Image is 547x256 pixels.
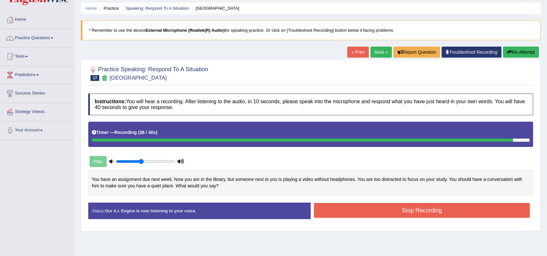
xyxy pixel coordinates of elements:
[0,84,74,101] a: Success Stories
[190,5,240,11] li: [GEOGRAPHIC_DATA]
[81,20,541,40] blockquote: * Remember to use the device for speaking practice. Or click on [Troubleshoot Recording] button b...
[0,48,74,64] a: Tests
[95,99,126,104] b: Instructions:
[314,203,530,218] button: Stop Recording
[138,130,140,135] b: (
[91,75,99,81] span: 17
[86,6,97,11] a: Home
[0,66,74,82] a: Predictions
[88,65,208,81] h2: Practice Speaking: Respond To A Situation
[442,47,501,58] a: Troubleshoot Recording
[114,130,137,135] b: Recording
[0,29,74,45] a: Practice Questions
[145,28,225,33] b: External Microphone (Realtek(R) Audio)
[347,47,369,58] a: « Prev
[92,130,157,135] h5: Timer —
[140,130,156,135] b: 38 / 40s
[503,47,539,58] button: Re-Attempt
[88,170,533,196] div: You have an assignment due next week. Now you are in the library, but someone next to you is play...
[125,6,189,11] a: Speaking: Respond To A Situation
[0,121,74,138] a: Your Account
[88,203,311,219] div: Status:
[370,47,392,58] a: Next »
[156,130,157,135] b: )
[110,75,167,81] small: [GEOGRAPHIC_DATA]
[101,75,108,81] small: Exam occurring question
[98,5,119,11] li: Practice
[0,11,74,27] a: Home
[393,47,440,58] button: Report Question
[88,94,533,115] h4: You will hear a recording. After listening to the audio, in 10 seconds, please speak into the mic...
[0,103,74,119] a: Strategy Videos
[105,208,196,213] strong: Our A.I. Engine is now listening to your voice.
